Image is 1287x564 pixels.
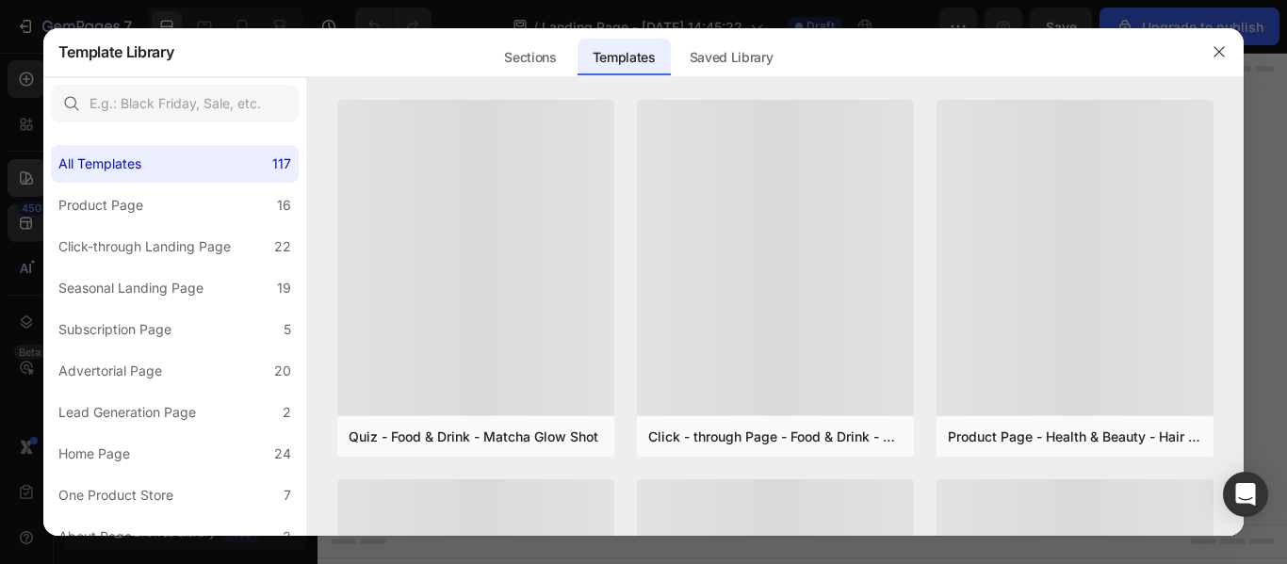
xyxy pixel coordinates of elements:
[58,401,196,424] div: Lead Generation Page
[1223,472,1268,517] div: Open Intercom Messenger
[272,153,291,175] div: 117
[274,235,291,258] div: 22
[578,39,671,76] div: Templates
[58,27,174,76] h2: Template Library
[284,318,291,341] div: 5
[58,443,130,465] div: Home Page
[948,427,1202,446] div: Product Page - Health & Beauty - Hair Supplement
[569,341,702,379] button: Add elements
[58,484,173,507] div: One Product Store
[274,443,291,465] div: 24
[429,341,558,379] button: Add sections
[58,153,141,175] div: All Templates
[451,303,679,326] div: Start with Sections from sidebar
[277,277,291,299] div: 19
[58,235,231,258] div: Click-through Landing Page
[284,484,291,507] div: 7
[675,39,789,76] div: Saved Library
[51,85,299,122] input: E.g.: Black Friday, Sale, etc.
[58,360,162,382] div: Advertorial Page
[58,525,132,548] div: About Page
[439,446,692,461] div: Start with Generating from URL or image
[283,525,291,548] div: 3
[274,360,291,382] div: 20
[58,318,171,341] div: Subscription Page
[648,427,903,446] div: Click - through Page - Food & Drink - Matcha Glow Shot
[283,401,291,424] div: 2
[277,194,291,217] div: 16
[349,427,598,446] div: Quiz - Food & Drink - Matcha Glow Shot
[489,39,571,76] div: Sections
[58,194,143,217] div: Product Page
[58,277,204,299] div: Seasonal Landing Page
